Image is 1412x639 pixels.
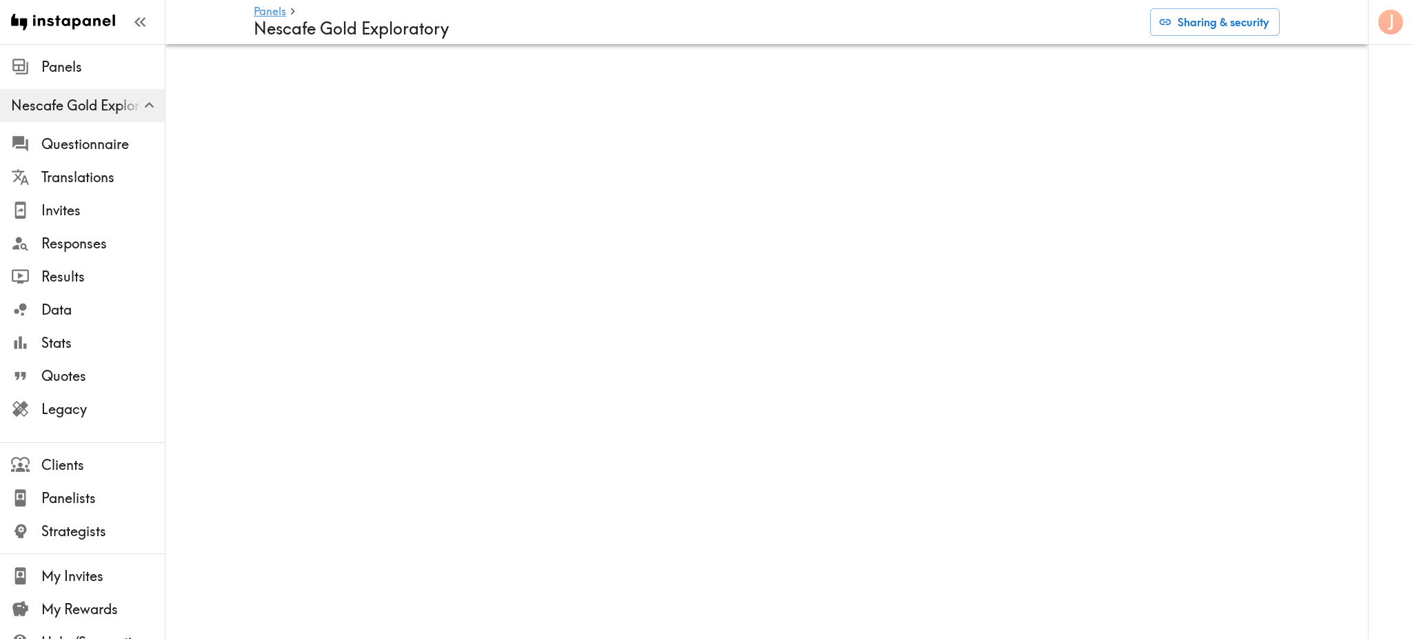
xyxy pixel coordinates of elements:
span: Clients [41,455,165,475]
span: J [1388,10,1395,35]
span: My Rewards [41,600,165,619]
span: Strategists [41,522,165,541]
span: Translations [41,168,165,187]
span: Panelists [41,489,165,508]
a: Panels [254,6,286,19]
span: My Invites [41,567,165,586]
span: Responses [41,234,165,253]
button: J [1377,8,1404,36]
span: Stats [41,333,165,353]
span: Data [41,300,165,319]
span: Invites [41,201,165,220]
span: Quotes [41,366,165,386]
span: Questionnaire [41,135,165,154]
span: Results [41,267,165,286]
button: Sharing & security [1150,8,1280,36]
span: Legacy [41,400,165,419]
h4: Nescafe Gold Exploratory [254,19,1139,39]
span: Panels [41,57,165,77]
span: Nescafe Gold Exploratory [11,96,165,115]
